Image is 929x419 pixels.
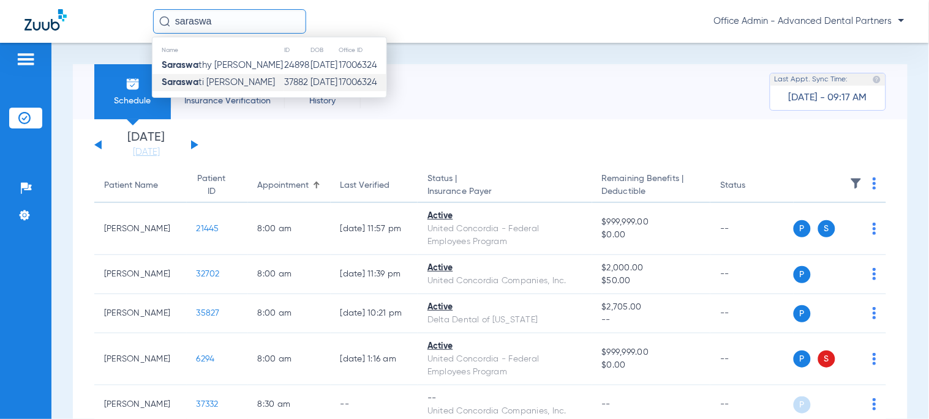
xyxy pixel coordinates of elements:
span: 6294 [197,355,215,363]
input: Search for patients [153,9,306,34]
span: $0.00 [602,359,701,372]
img: hamburger-icon [16,52,36,67]
img: group-dot-blue.svg [873,353,876,365]
img: group-dot-blue.svg [873,268,876,280]
img: filter.svg [850,177,862,190]
td: [PERSON_NAME] [94,203,187,255]
div: Last Verified [340,179,390,192]
td: 8:00 AM [248,294,331,333]
td: [DATE] [310,74,338,91]
span: Schedule [103,95,162,107]
img: Schedule [126,76,140,91]
span: 21445 [197,224,219,233]
span: $2,000.00 [602,262,701,275]
div: Appointment [258,179,309,192]
div: United Concordia Companies, Inc. [427,275,582,287]
td: -- [710,333,793,385]
div: Active [427,301,582,314]
td: [DATE] 11:57 PM [331,203,418,255]
span: S [818,350,835,368]
td: [PERSON_NAME] [94,294,187,333]
span: Insurance Payer [427,185,582,198]
span: History [293,95,352,107]
img: group-dot-blue.svg [873,307,876,319]
span: P [794,305,811,322]
span: P [794,220,811,237]
span: ti [PERSON_NAME] [162,78,275,87]
th: Remaining Benefits | [592,169,711,203]
strong: Saraswa [162,61,198,70]
div: Patient ID [197,172,227,198]
td: [DATE] 10:21 PM [331,294,418,333]
div: Last Verified [340,179,408,192]
div: Active [427,262,582,275]
span: S [818,220,835,237]
span: $0.00 [602,229,701,242]
span: Last Appt. Sync Time: [775,73,848,86]
span: $999,999.00 [602,346,701,359]
img: group-dot-blue.svg [873,177,876,190]
th: Office ID [338,43,386,57]
div: Delta Dental of [US_STATE] [427,314,582,327]
div: United Concordia - Federal Employees Program [427,353,582,379]
span: 35827 [197,309,220,317]
td: [PERSON_NAME] [94,255,187,294]
div: Appointment [258,179,321,192]
img: Zuub Logo [24,9,67,31]
td: [DATE] 11:39 PM [331,255,418,294]
span: -- [602,400,611,409]
span: $50.00 [602,275,701,287]
span: $2,705.00 [602,301,701,314]
div: United Concordia Companies, Inc. [427,405,582,418]
span: thy [PERSON_NAME] [162,61,283,70]
div: Patient Name [104,179,158,192]
span: Insurance Verification [180,95,275,107]
td: [DATE] [310,57,338,74]
span: $999,999.00 [602,216,701,229]
a: [DATE] [110,146,183,158]
td: 17006324 [338,57,386,74]
th: Status [710,169,793,203]
td: 24898 [284,57,310,74]
div: United Concordia - Federal Employees Program [427,223,582,248]
th: Status | [418,169,592,203]
span: Office Admin - Advanced Dental Partners [714,15,905,28]
td: 17006324 [338,74,386,91]
td: [PERSON_NAME] [94,333,187,385]
strong: Saraswa [162,78,198,87]
span: P [794,350,811,368]
iframe: Chat Widget [868,360,929,419]
td: 37882 [284,74,310,91]
span: 37332 [197,400,219,409]
td: [DATE] 1:16 AM [331,333,418,385]
div: Active [427,210,582,223]
img: Search Icon [159,16,170,27]
td: -- [710,255,793,294]
img: last sync help info [873,75,881,84]
div: Patient ID [197,172,238,198]
td: -- [710,203,793,255]
div: Patient Name [104,179,177,192]
span: P [794,266,811,283]
td: 8:00 AM [248,333,331,385]
th: DOB [310,43,338,57]
span: -- [602,314,701,327]
th: ID [284,43,310,57]
span: Deductible [602,185,701,198]
td: 8:00 AM [248,255,331,294]
td: -- [710,294,793,333]
li: [DATE] [110,132,183,158]
span: [DATE] - 09:17 AM [789,92,867,104]
th: Name [152,43,284,57]
span: P [794,396,811,413]
td: 8:00 AM [248,203,331,255]
span: 32702 [197,270,220,278]
img: group-dot-blue.svg [873,223,876,235]
div: -- [427,392,582,405]
div: Active [427,340,582,353]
